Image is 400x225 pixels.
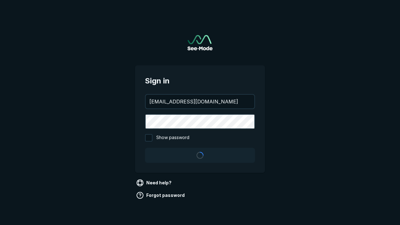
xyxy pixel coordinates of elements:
a: Go to sign in [187,35,212,50]
input: your@email.com [146,95,254,108]
a: Need help? [135,178,174,188]
span: Sign in [145,75,255,87]
a: Forgot password [135,190,187,200]
span: Show password [156,134,189,142]
img: See-Mode Logo [187,35,212,50]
